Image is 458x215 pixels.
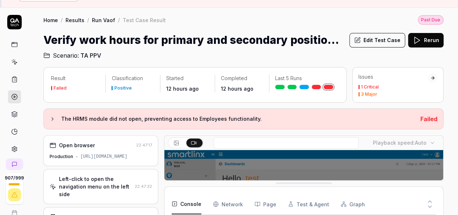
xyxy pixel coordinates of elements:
div: Production [50,153,73,160]
button: Console [172,194,201,214]
button: Rerun [408,33,444,47]
button: Graph [341,194,365,214]
time: 22:47:17 [136,142,152,148]
div: Left-click to open the navigation menu on the left side [59,175,132,198]
h1: Verify work hours for primary and secondary position on daily timecard [43,32,344,48]
time: 12 hours ago [166,86,199,92]
button: Past Due [418,15,444,25]
a: Home [43,16,58,24]
button: The HRMS module did not open, preventing access to Employees functionality. [50,115,415,123]
div: 3 Major [361,92,377,96]
button: Edit Test Case [349,33,405,47]
div: Positive [114,86,131,90]
div: / [61,16,63,24]
a: Run Vaof [92,16,115,24]
span: Scenario: [51,51,79,60]
div: Issues [358,73,428,80]
div: / [118,16,120,24]
button: Network [213,194,243,214]
button: Page [255,194,276,214]
a: Results [66,16,84,24]
button: Test & Agent [288,194,329,214]
p: Last 5 Runs [275,75,333,82]
span: 907 / 999 [5,176,24,180]
div: Failed [54,86,67,90]
div: 1 Critical [361,85,379,89]
a: New conversation [6,158,23,170]
div: / [87,16,89,24]
time: 22:47:32 [135,184,152,189]
div: Test Case Result [123,16,166,24]
p: Result [51,75,100,82]
time: 12 hours ago [221,86,253,92]
p: Completed [221,75,264,82]
div: Open browser [59,141,95,149]
span: TA PPV [80,51,101,60]
h3: The HRMS module did not open, preventing access to Employees functionality. [61,115,415,123]
span: Failed [420,115,437,123]
div: [URL][DOMAIN_NAME] [80,153,127,160]
p: Started [166,75,209,82]
p: Classification [112,75,154,82]
div: Playback speed: [373,139,427,146]
a: Scenario:TA PPV [43,51,101,60]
